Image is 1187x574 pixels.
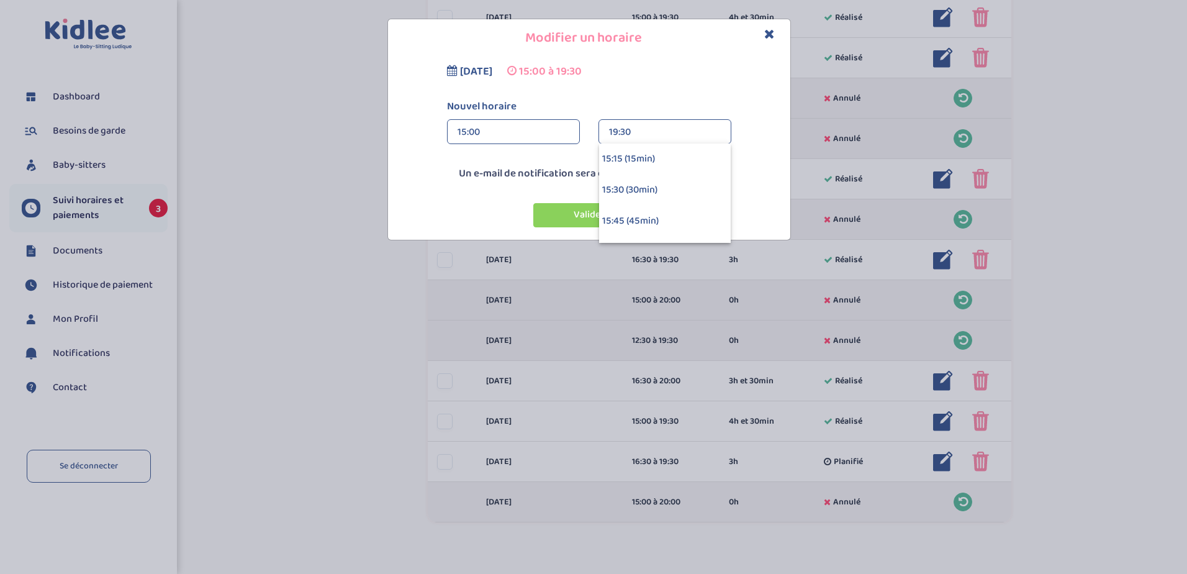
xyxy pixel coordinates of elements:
[609,120,721,145] div: 19:30
[599,206,731,237] div: 15:45 (45min)
[460,63,492,80] span: [DATE]
[519,63,582,80] span: 15:00 à 19:30
[599,237,731,268] div: 16:00 (1h)
[391,166,787,182] p: Un e-mail de notification sera envoyé à
[458,120,569,145] div: 15:00
[599,143,731,175] div: 15:15 (15min)
[599,175,731,206] div: 15:30 (30min)
[397,29,781,48] h4: Modifier un horaire
[764,27,775,42] button: Close
[438,99,741,115] label: Nouvel horaire
[533,203,645,227] button: Valider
